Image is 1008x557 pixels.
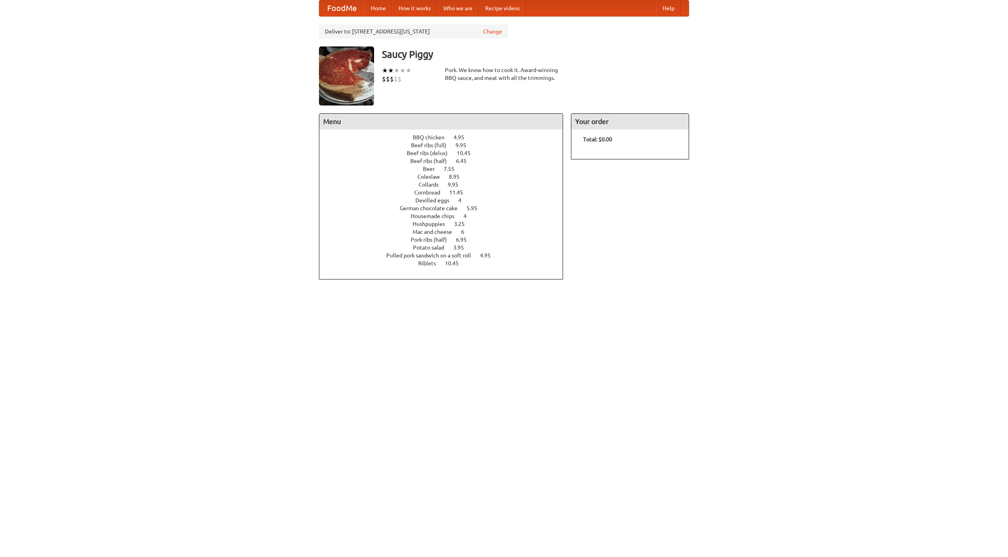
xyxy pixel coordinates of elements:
span: 5.95 [467,205,485,211]
li: $ [390,75,394,83]
a: Beef ribs (delux) 10.45 [407,150,485,156]
span: Beef ribs (half) [410,158,455,164]
a: Cornbread 11.45 [414,189,478,196]
span: 3.25 [454,221,472,227]
li: ★ [382,66,388,75]
span: Mac and cheese [413,229,460,235]
a: Who we are [437,0,479,16]
li: $ [398,75,402,83]
span: Beef ribs (full) [411,142,454,148]
a: Mac and cheese 6 [413,229,479,235]
a: Pulled pork sandwich on a soft roll 4.95 [386,252,505,259]
span: Beer [423,166,443,172]
a: Home [365,0,392,16]
div: Deliver to: [STREET_ADDRESS][US_STATE] [319,24,508,39]
span: 4.95 [480,252,498,259]
h3: Saucy Piggy [382,46,689,62]
span: Potato salad [413,244,452,251]
a: German chocolate cake 5.95 [400,205,492,211]
a: FoodMe [319,0,365,16]
span: Riblets [418,260,444,266]
span: BBQ chicken [413,134,452,141]
li: ★ [394,66,400,75]
li: $ [382,75,386,83]
a: Help [656,0,681,16]
a: Beef ribs (half) 6.45 [410,158,481,164]
a: Coleslaw 8.95 [417,174,474,180]
li: ★ [406,66,411,75]
span: Coleslaw [417,174,448,180]
span: 6.95 [456,237,474,243]
a: Devilled eggs 4 [415,197,476,204]
span: 4 [458,197,469,204]
div: Pork. We know how to cook it. Award-winning BBQ sauce, and meat with all the trimmings. [445,66,563,82]
a: Riblets 10.45 [418,260,473,266]
h4: Menu [319,114,563,130]
a: Potato salad 3.95 [413,244,478,251]
a: BBQ chicken 4.95 [413,134,479,141]
span: 11.45 [449,189,471,196]
span: 9.95 [456,142,474,148]
a: How it works [392,0,437,16]
span: Devilled eggs [415,197,457,204]
span: Hushpuppies [413,221,453,227]
span: Cornbread [414,189,448,196]
a: Recipe videos [479,0,526,16]
li: ★ [400,66,406,75]
span: Pork ribs (half) [411,237,455,243]
li: $ [386,75,390,83]
span: Collards [419,181,447,188]
img: angular.jpg [319,46,374,105]
span: 8.95 [449,174,467,180]
span: 4 [463,213,474,219]
li: $ [394,75,398,83]
span: Beef ribs (delux) [407,150,456,156]
a: Pork ribs (half) 6.95 [411,237,481,243]
span: 4.95 [454,134,472,141]
a: Housemade chips 4 [411,213,481,219]
a: Hushpuppies 3.25 [413,221,479,227]
span: 3.95 [453,244,472,251]
li: ★ [388,66,394,75]
span: German chocolate cake [400,205,465,211]
span: Pulled pork sandwich on a soft roll [386,252,479,259]
span: 6 [461,229,472,235]
a: Beer 7.55 [423,166,469,172]
span: Housemade chips [411,213,462,219]
b: Total: $0.00 [583,136,612,142]
span: 10.45 [457,150,478,156]
span: 9.95 [448,181,466,188]
span: 7.55 [444,166,462,172]
span: 6.45 [456,158,474,164]
a: Collards 9.95 [419,181,473,188]
span: 10.45 [445,260,467,266]
a: Change [483,28,502,35]
h4: Your order [571,114,689,130]
a: Beef ribs (full) 9.95 [411,142,481,148]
